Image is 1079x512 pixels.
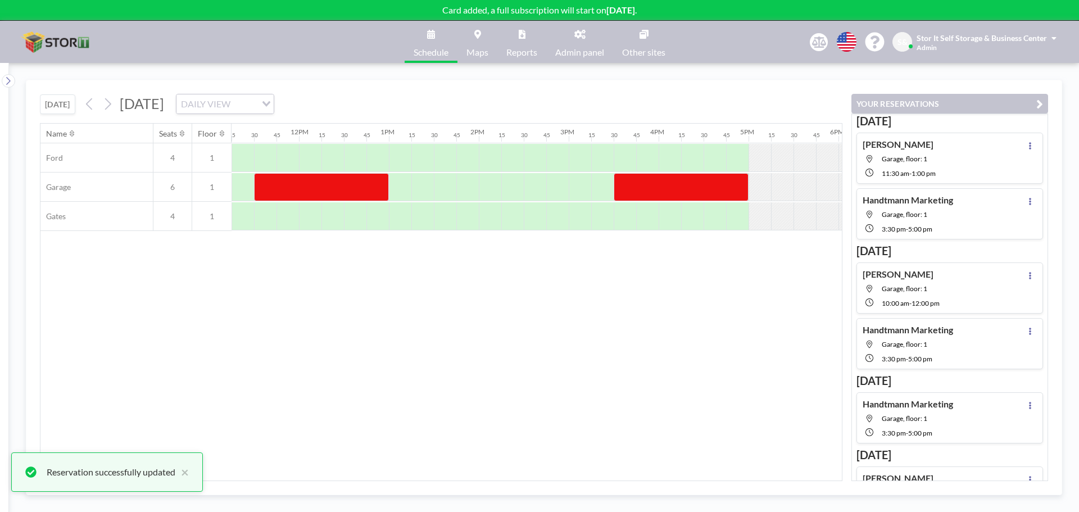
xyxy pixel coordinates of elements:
[909,299,912,307] span: -
[611,132,618,139] div: 30
[466,48,488,57] span: Maps
[863,473,933,484] h4: [PERSON_NAME]
[40,182,71,192] span: Garage
[650,128,664,136] div: 4PM
[47,465,175,479] div: Reservation successfully updated
[908,355,932,363] span: 5:00 PM
[40,94,75,114] button: [DATE]
[863,139,933,150] h4: [PERSON_NAME]
[882,414,927,423] span: Garage, floor: 1
[560,128,574,136] div: 3PM
[856,244,1043,258] h3: [DATE]
[405,21,457,63] a: Schedule
[912,299,940,307] span: 12:00 PM
[40,153,63,163] span: Ford
[882,225,906,233] span: 3:30 PM
[498,132,505,139] div: 15
[229,132,235,139] div: 15
[40,211,66,221] span: Gates
[414,48,448,57] span: Schedule
[882,355,906,363] span: 3:30 PM
[908,225,932,233] span: 5:00 PM
[153,153,192,163] span: 4
[198,129,217,139] div: Floor
[723,132,730,139] div: 45
[863,324,953,336] h4: Handtmann Marketing
[856,448,1043,462] h3: [DATE]
[159,129,177,139] div: Seats
[120,95,164,112] span: [DATE]
[192,211,232,221] span: 1
[543,132,550,139] div: 45
[813,132,820,139] div: 45
[153,182,192,192] span: 6
[153,211,192,221] span: 4
[521,132,528,139] div: 30
[791,132,797,139] div: 30
[454,132,460,139] div: 45
[251,132,258,139] div: 30
[457,21,497,63] a: Maps
[897,37,908,47] span: S&
[497,21,546,63] a: Reports
[291,128,309,136] div: 12PM
[274,132,280,139] div: 45
[851,94,1048,114] button: YOUR RESERVATIONS
[917,43,937,52] span: Admin
[192,153,232,163] span: 1
[908,429,932,437] span: 5:00 PM
[856,114,1043,128] h3: [DATE]
[431,132,438,139] div: 30
[470,128,484,136] div: 2PM
[882,299,909,307] span: 10:00 AM
[863,398,953,410] h4: Handtmann Marketing
[830,128,844,136] div: 6PM
[863,194,953,206] h4: Handtmann Marketing
[740,128,754,136] div: 5PM
[909,169,912,178] span: -
[906,225,908,233] span: -
[906,429,908,437] span: -
[18,31,96,53] img: organization-logo
[912,169,936,178] span: 1:00 PM
[678,132,685,139] div: 15
[882,340,927,348] span: Garage, floor: 1
[506,48,537,57] span: Reports
[380,128,395,136] div: 1PM
[175,465,189,479] button: close
[863,269,933,280] h4: [PERSON_NAME]
[906,355,908,363] span: -
[46,129,67,139] div: Name
[882,429,906,437] span: 3:30 PM
[409,132,415,139] div: 15
[882,284,927,293] span: Garage, floor: 1
[319,132,325,139] div: 15
[613,21,674,63] a: Other sites
[234,97,255,111] input: Search for option
[882,210,927,219] span: Garage, floor: 1
[622,48,665,57] span: Other sites
[856,374,1043,388] h3: [DATE]
[341,132,348,139] div: 30
[588,132,595,139] div: 15
[768,132,775,139] div: 15
[546,21,613,63] a: Admin panel
[364,132,370,139] div: 45
[555,48,604,57] span: Admin panel
[179,97,233,111] span: DAILY VIEW
[701,132,708,139] div: 30
[606,4,635,15] b: [DATE]
[882,155,927,163] span: Garage, floor: 1
[633,132,640,139] div: 45
[882,169,909,178] span: 11:30 AM
[176,94,274,114] div: Search for option
[192,182,232,192] span: 1
[917,33,1047,43] span: Stor It Self Storage & Business Center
